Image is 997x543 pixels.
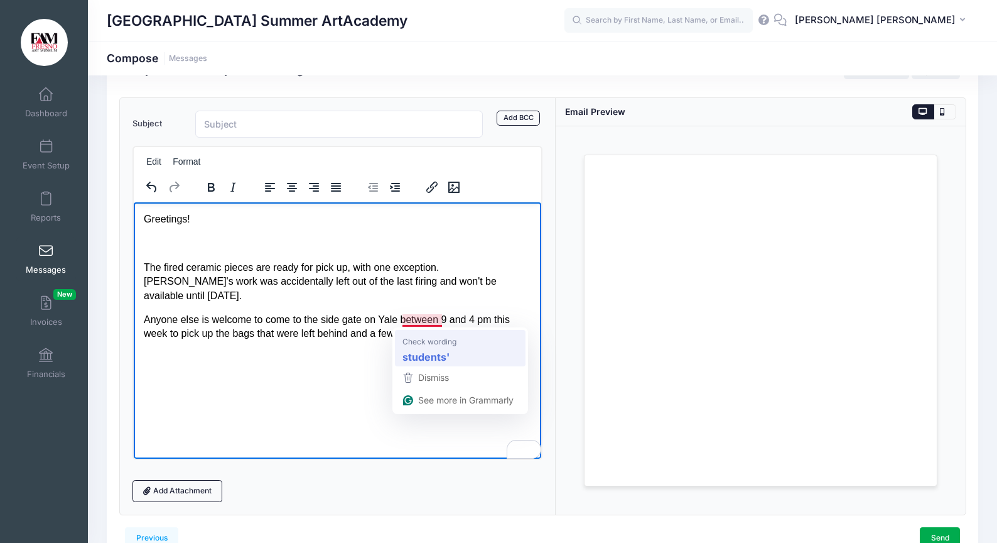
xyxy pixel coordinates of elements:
span: Messages [26,265,66,275]
div: Email Preview [565,105,625,118]
span: Edit [146,156,161,167]
a: Messages [16,237,76,281]
input: Subject [195,111,483,138]
button: Bold [200,178,222,196]
label: Subject [126,111,189,138]
span: [PERSON_NAME] [PERSON_NAME] [795,13,956,27]
span: Reports [31,212,61,223]
img: Fresno Art Museum Summer ArtAcademy [21,19,68,66]
a: Financials [16,341,76,385]
button: Align center [281,178,303,196]
span: Invoices [30,317,62,327]
div: image [414,175,472,199]
h1: Compose [107,52,207,65]
iframe: Rich Text Area [134,202,541,459]
button: Align left [259,178,281,196]
span: Format [173,156,200,167]
button: Increase indent [384,178,406,196]
a: Event Setup [16,133,76,177]
a: Dashboard [16,80,76,124]
div: formatting [193,175,252,199]
span: New [53,289,76,300]
input: Search by First Name, Last Name, or Email... [564,8,753,33]
button: Insert/edit link [421,178,443,196]
a: Add Attachment [132,480,223,502]
div: history [134,175,193,199]
span: Dashboard [25,108,67,119]
a: Reports [16,185,76,229]
button: Redo [163,178,185,196]
a: InvoicesNew [16,289,76,333]
button: Italic [222,178,244,196]
button: Justify [325,178,347,196]
button: Insert/edit image [443,178,465,196]
div: indentation [355,175,414,199]
div: alignment [252,175,355,199]
span: Event Setup [23,160,70,171]
h1: [GEOGRAPHIC_DATA] Summer ArtAcademy [107,6,407,35]
button: [PERSON_NAME] [PERSON_NAME] [787,6,978,35]
button: Decrease indent [362,178,384,196]
button: Align right [303,178,325,196]
span: Financials [27,369,65,380]
a: Messages [169,54,207,63]
a: Add BCC [497,111,540,126]
button: Undo [141,178,163,196]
